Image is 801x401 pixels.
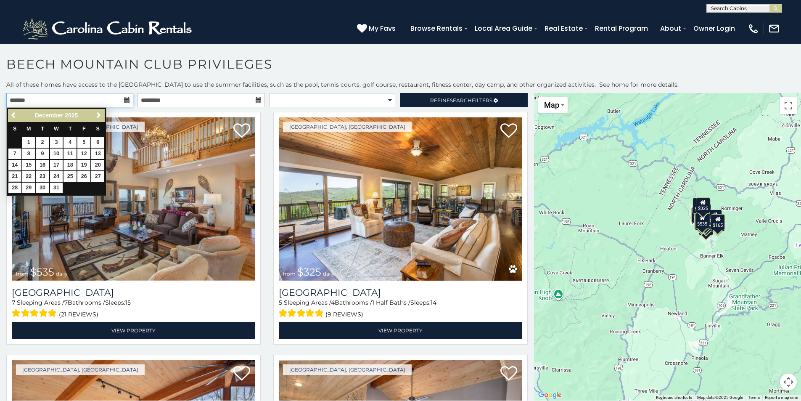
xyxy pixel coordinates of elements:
[11,112,17,119] span: Previous
[22,149,35,159] a: 8
[63,137,77,148] a: 4
[283,364,412,375] a: [GEOGRAPHIC_DATA], [GEOGRAPHIC_DATA]
[768,23,780,35] img: mail-regular-white.png
[233,365,250,383] a: Add to favorites
[400,93,527,107] a: RefineSearchFilters
[82,126,86,132] span: Friday
[323,271,335,277] span: daily
[279,299,282,306] span: 5
[780,97,797,114] button: Toggle fullscreen view
[711,215,725,231] div: $430
[50,160,63,170] a: 17
[689,21,739,36] a: Owner Login
[8,149,21,159] a: 7
[36,137,49,148] a: 2
[8,183,21,193] a: 28
[12,322,255,339] a: View Property
[500,365,517,383] a: Add to favorites
[357,23,398,34] a: My Favs
[50,171,63,182] a: 24
[77,171,90,182] a: 26
[279,117,522,281] a: Beech Mountain Vista from $325 daily
[9,110,19,121] a: Previous
[748,23,759,35] img: phone-regular-white.png
[431,299,436,306] span: 14
[697,395,743,400] span: Map data ©2025 Google
[279,322,522,339] a: View Property
[69,126,72,132] span: Thursday
[12,298,255,320] div: Sleeping Areas / Bathrooms / Sleeps:
[91,171,104,182] a: 27
[56,271,68,277] span: daily
[125,299,131,306] span: 15
[63,149,77,159] a: 11
[50,137,63,148] a: 3
[50,183,63,193] a: 31
[297,266,321,278] span: $325
[372,299,410,306] span: 1 Half Baths /
[22,137,35,148] a: 1
[283,271,296,277] span: from
[13,126,16,132] span: Sunday
[16,364,145,375] a: [GEOGRAPHIC_DATA], [GEOGRAPHIC_DATA]
[369,23,396,34] span: My Favs
[8,171,21,182] a: 21
[699,215,714,231] div: $175
[96,126,100,132] span: Saturday
[77,137,90,148] a: 5
[711,214,725,230] div: $165
[64,299,68,306] span: 7
[331,299,335,306] span: 4
[21,16,196,41] img: White-1-2.png
[450,97,472,104] span: Search
[500,122,517,140] a: Add to favorites
[59,309,98,320] span: (21 reviews)
[279,117,522,281] img: Beech Mountain Vista
[430,97,492,104] span: Refine Filters
[692,207,706,223] div: $425
[22,171,35,182] a: 22
[77,149,90,159] a: 12
[536,390,564,401] a: Open this area in Google Maps (opens a new window)
[91,137,104,148] a: 6
[93,110,104,121] a: Next
[36,183,49,193] a: 30
[695,212,710,228] div: $535
[279,287,522,298] h3: Beech Mountain Vista
[63,160,77,170] a: 18
[91,149,104,159] a: 13
[656,21,685,36] a: About
[12,287,255,298] a: [GEOGRAPHIC_DATA]
[279,298,522,320] div: Sleeping Areas / Bathrooms / Sleeps:
[536,390,564,401] img: Google
[36,160,49,170] a: 16
[35,112,63,119] span: December
[591,21,652,36] a: Rental Program
[540,21,587,36] a: Real Estate
[765,395,798,400] a: Report a map error
[698,213,713,229] div: $180
[696,197,710,213] div: $325
[12,299,15,306] span: 7
[656,395,692,401] button: Keyboard shortcuts
[699,220,713,236] div: $460
[325,309,363,320] span: (9 reviews)
[16,271,29,277] span: from
[77,160,90,170] a: 19
[8,160,21,170] a: 14
[95,112,102,119] span: Next
[695,214,709,230] div: $230
[12,117,255,281] a: Southern Star Lodge from $535 daily
[36,171,49,182] a: 23
[12,117,255,281] img: Southern Star Lodge
[780,374,797,390] button: Map camera controls
[54,126,59,132] span: Wednesday
[12,287,255,298] h3: Southern Star Lodge
[748,395,760,400] a: Terms (opens in new tab)
[65,112,78,119] span: 2025
[233,122,250,140] a: Add to favorites
[26,126,31,132] span: Monday
[406,21,467,36] a: Browse Rentals
[471,21,537,36] a: Local Area Guide
[708,210,722,226] div: $200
